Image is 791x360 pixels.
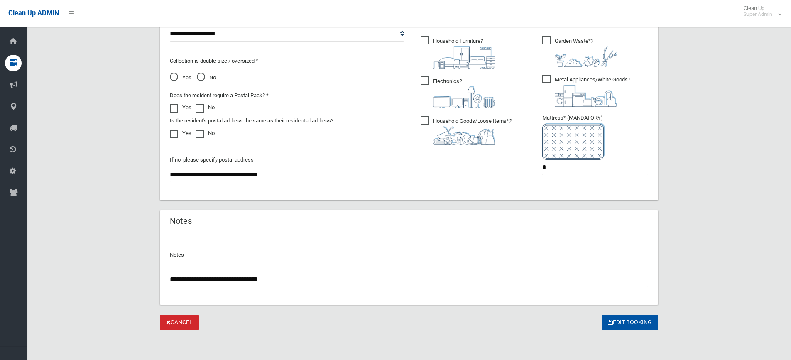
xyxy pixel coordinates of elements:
span: Yes [170,73,191,83]
label: Is the resident's postal address the same as their residential address? [170,116,333,126]
i: ? [555,76,630,107]
span: Garden Waste* [542,36,617,67]
img: b13cc3517677393f34c0a387616ef184.png [433,126,495,145]
label: No [196,128,215,138]
img: 36c1b0289cb1767239cdd3de9e694f19.png [555,85,617,107]
label: Yes [170,128,191,138]
i: ? [433,38,495,69]
i: ? [433,118,512,145]
i: ? [433,78,495,108]
span: Clean Up ADMIN [8,9,59,17]
span: Mattress* (MANDATORY) [542,115,648,160]
img: aa9efdbe659d29b613fca23ba79d85cb.png [433,46,495,69]
span: Metal Appliances/White Goods [542,75,630,107]
a: Cancel [160,315,199,330]
label: No [196,103,215,113]
label: Does the resident require a Postal Pack? * [170,91,269,100]
label: Yes [170,103,191,113]
i: ? [555,38,617,67]
img: 394712a680b73dbc3d2a6a3a7ffe5a07.png [433,86,495,108]
header: Notes [160,213,202,229]
span: Household Goods/Loose Items* [421,116,512,145]
img: 4fd8a5c772b2c999c83690221e5242e0.png [555,46,617,67]
span: No [197,73,216,83]
span: Electronics [421,76,495,108]
img: e7408bece873d2c1783593a074e5cb2f.png [542,123,605,160]
span: Clean Up [740,5,781,17]
p: Collection is double size / oversized * [170,56,404,66]
label: If no, please specify postal address [170,155,254,165]
small: Super Admin [744,11,772,17]
p: Notes [170,250,648,260]
span: Household Furniture [421,36,495,69]
button: Edit Booking [602,315,658,330]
